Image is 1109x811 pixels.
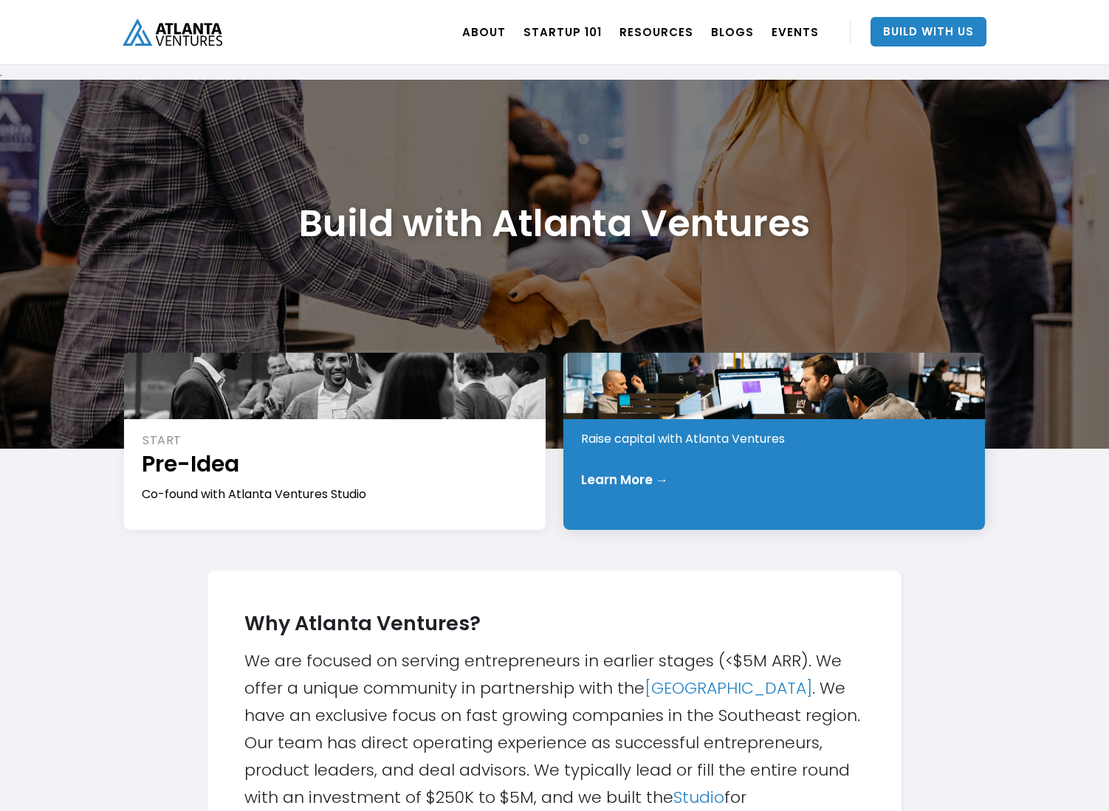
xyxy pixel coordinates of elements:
a: STARTPre-IdeaCo-found with Atlanta Ventures Studio [124,353,546,530]
div: Co-found with Atlanta Ventures Studio [142,486,529,503]
a: INVESTEarly StageRaise capital with Atlanta VenturesLearn More → [563,353,985,530]
a: EVENTS [772,11,819,52]
div: Raise capital with Atlanta Ventures [581,431,969,447]
a: ABOUT [462,11,506,52]
strong: Why Atlanta Ventures? [244,610,481,637]
a: RESOURCES [619,11,693,52]
a: Startup 101 [523,11,602,52]
a: [GEOGRAPHIC_DATA] [645,677,812,700]
a: Build With Us [871,17,986,46]
div: START [143,432,529,449]
h1: Early Stage [581,393,969,424]
h1: Build with Atlanta Ventures [299,201,810,246]
a: Studio [673,786,724,809]
a: BLOGS [711,11,754,52]
h1: Pre-Idea [142,449,529,479]
div: Learn More → [581,472,668,487]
